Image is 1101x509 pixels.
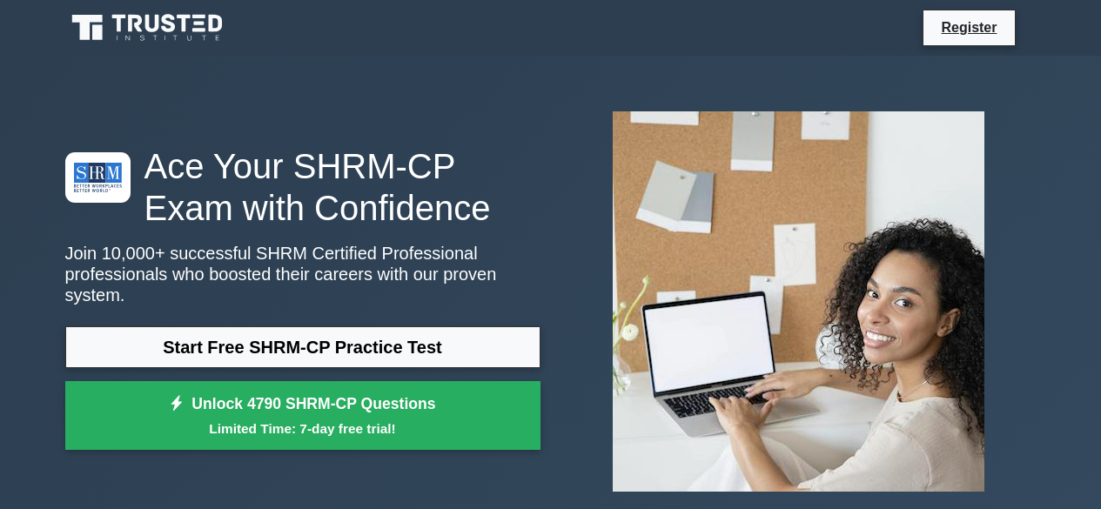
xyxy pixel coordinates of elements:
[65,243,540,305] p: Join 10,000+ successful SHRM Certified Professional professionals who boosted their careers with ...
[87,419,519,439] small: Limited Time: 7-day free trial!
[65,326,540,368] a: Start Free SHRM-CP Practice Test
[65,145,540,229] h1: Ace Your SHRM-CP Exam with Confidence
[65,381,540,451] a: Unlock 4790 SHRM-CP QuestionsLimited Time: 7-day free trial!
[930,17,1007,38] a: Register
